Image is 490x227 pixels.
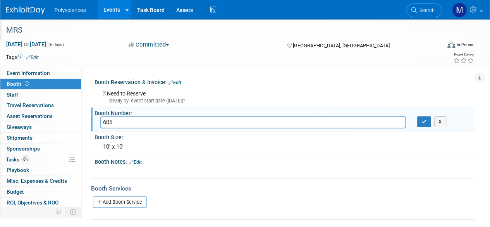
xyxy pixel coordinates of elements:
div: Need to Reserve [100,88,469,104]
div: Booth Notes: [95,156,475,166]
a: Edit [26,55,39,60]
span: Budget [7,189,24,195]
span: Sponsorships [7,146,40,152]
span: [DATE] [DATE] [6,41,46,48]
button: X [434,116,446,127]
td: Tags [6,53,39,61]
div: In-Person [456,42,475,48]
span: to [22,41,30,47]
img: Format-Inperson.png [447,42,455,48]
img: Marketing Polysciences [452,3,467,17]
span: Search [417,7,435,13]
a: Misc. Expenses & Credits [0,176,81,186]
span: Booth [7,81,31,87]
span: 8% [21,156,30,162]
div: Ideally by: event start date ([DATE])? [103,97,469,104]
a: Sponsorships [0,144,81,154]
span: Event Information [7,70,50,76]
span: Giveaways [7,124,32,130]
td: Toggle Event Tabs [65,207,81,217]
span: Travel Reservations [7,102,54,108]
span: Booth not reserved yet [23,81,31,87]
div: Booth Reservation & Invoice: [95,76,475,87]
a: Edit [129,159,142,165]
td: Personalize Event Tab Strip [52,207,65,217]
div: Booth Number: [95,107,475,117]
div: 10' x 10' [100,141,469,153]
a: Search [406,3,442,17]
a: Playbook [0,165,81,175]
div: Booth Services [91,184,475,193]
button: Committed [126,41,172,49]
span: ROI, Objectives & ROO [7,199,58,206]
a: Travel Reservations [0,100,81,111]
div: Booth Size: [95,132,475,141]
span: Tasks [6,156,30,163]
div: Event Rating [453,53,474,57]
span: Playbook [7,167,29,173]
span: Misc. Expenses & Credits [7,178,67,184]
a: Event Information [0,68,81,78]
div: Event Format [406,40,475,52]
a: Edit [168,80,181,85]
a: Booth [0,79,81,89]
a: ROI, Objectives & ROO [0,198,81,208]
span: (6 days) [48,42,64,47]
span: Asset Reservations [7,113,53,119]
a: Staff [0,90,81,100]
span: Staff [7,92,18,98]
span: [GEOGRAPHIC_DATA], [GEOGRAPHIC_DATA] [292,43,389,49]
span: Polysciences [54,7,86,13]
img: ExhibitDay [6,7,45,14]
span: Shipments [7,135,33,141]
div: MRS [3,23,435,37]
a: Asset Reservations [0,111,81,121]
a: Budget [0,187,81,197]
a: Tasks8% [0,154,81,165]
a: Giveaways [0,122,81,132]
a: Shipments [0,133,81,143]
a: Add Booth Service [93,196,147,208]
